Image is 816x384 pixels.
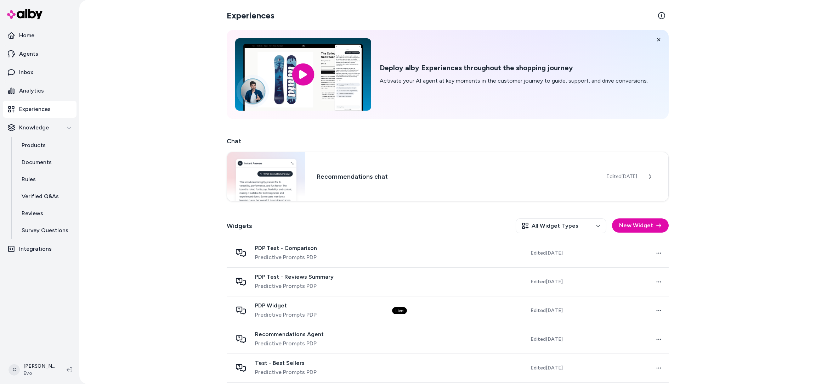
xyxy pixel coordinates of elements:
a: Rules [15,171,76,188]
span: Evo [23,370,55,377]
span: PDP Test - Comparison [255,245,317,252]
span: Edited [DATE] [607,173,637,180]
a: Analytics [3,82,76,99]
h2: Deploy alby Experiences throughout the shopping journey [380,63,648,72]
h2: Experiences [227,10,274,21]
p: Reviews [22,209,43,218]
span: Predictive Prompts PDP [255,368,317,377]
p: Verified Q&As [22,192,59,201]
a: Documents [15,154,76,171]
a: Chat widgetRecommendations chatEdited[DATE] [227,152,669,201]
span: Predictive Prompts PDP [255,311,317,319]
a: Reviews [15,205,76,222]
a: Survey Questions [15,222,76,239]
a: Verified Q&As [15,188,76,205]
span: Edited [DATE] [531,364,563,372]
p: Rules [22,175,36,184]
span: Edited [DATE] [531,307,563,314]
p: Activate your AI agent at key moments in the customer journey to guide, support, and drive conver... [380,77,648,85]
img: alby Logo [7,9,42,19]
span: PDP Test - Reviews Summary [255,273,334,280]
span: Predictive Prompts PDP [255,282,334,290]
span: Edited [DATE] [531,250,563,257]
p: Integrations [19,245,52,253]
button: New Widget [612,218,669,233]
span: C [8,364,20,375]
a: Inbox [3,64,76,81]
p: Survey Questions [22,226,68,235]
p: Experiences [19,105,51,113]
div: Live [392,307,407,314]
p: Products [22,141,46,150]
span: Recommendations Agent [255,331,324,338]
a: Products [15,137,76,154]
h2: Widgets [227,221,252,231]
p: [PERSON_NAME] [23,363,55,370]
p: Agents [19,50,38,58]
p: Home [19,31,34,40]
span: Predictive Prompts PDP [255,339,324,348]
span: PDP Widget [255,302,317,309]
button: All Widget Types [516,218,606,233]
button: C[PERSON_NAME]Evo [4,358,61,381]
a: Integrations [3,240,76,257]
img: Chat widget [227,152,305,201]
button: Knowledge [3,119,76,136]
span: Test - Best Sellers [255,360,317,367]
a: Agents [3,45,76,62]
a: Experiences [3,101,76,118]
span: Predictive Prompts PDP [255,253,317,262]
p: Inbox [19,68,33,77]
a: Home [3,27,76,44]
p: Analytics [19,87,44,95]
p: Knowledge [19,123,49,132]
span: Edited [DATE] [531,278,563,285]
span: Edited [DATE] [531,336,563,343]
h2: Chat [227,136,669,146]
p: Documents [22,158,52,167]
h3: Recommendations chat [317,172,595,182]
